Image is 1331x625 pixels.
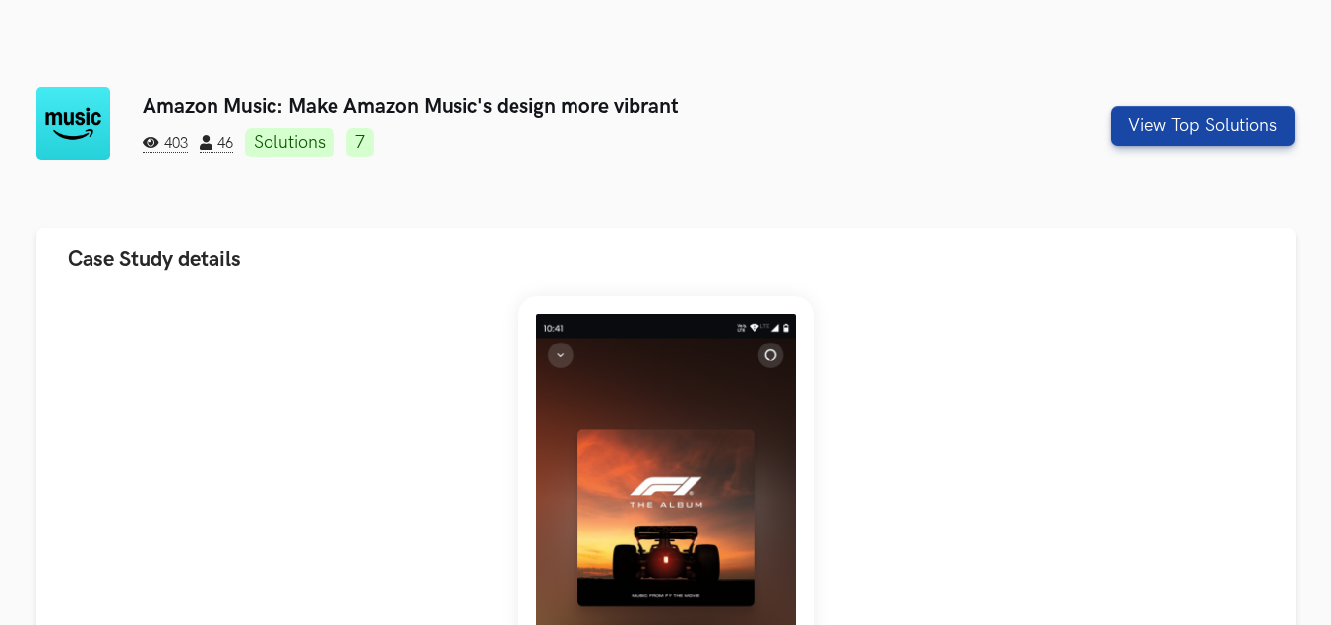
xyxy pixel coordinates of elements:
[346,128,374,157] a: 7
[143,135,188,153] span: 403
[68,246,241,273] span: Case Study details
[143,94,976,119] h3: Amazon Music: Make Amazon Music's design more vibrant
[36,87,110,160] img: Amazon Music logo
[200,135,233,153] span: 46
[36,228,1296,290] button: Case Study details
[1111,106,1295,146] button: View Top Solutions
[245,128,334,157] a: Solutions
